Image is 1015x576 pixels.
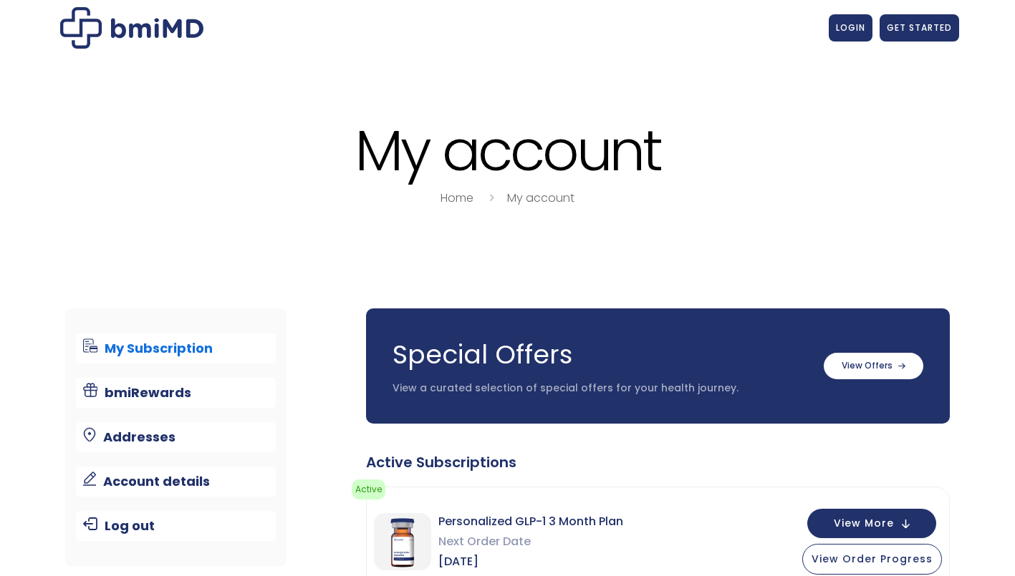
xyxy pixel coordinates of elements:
[834,519,894,528] span: View More
[438,512,623,532] span: Personalized GLP-1 3 Month Plan
[366,452,950,472] div: Active Subscriptions
[484,190,499,206] i: breadcrumbs separator
[438,532,623,552] span: Next Order Date
[76,467,276,497] a: Account details
[76,511,276,541] a: Log out
[60,7,203,49] img: My account
[441,190,473,206] a: Home
[76,422,276,452] a: Addresses
[352,479,385,499] span: Active
[887,21,952,34] span: GET STARTED
[57,120,959,181] h1: My account
[880,14,959,42] a: GET STARTED
[393,381,809,396] p: View a curated selection of special offers for your health journey.
[76,378,276,408] a: bmiRewards
[65,308,287,566] nav: Account pages
[836,21,865,34] span: LOGIN
[807,509,936,538] button: View More
[393,337,809,373] h3: Special Offers
[802,544,942,575] button: View Order Progress
[812,552,933,566] span: View Order Progress
[76,333,276,363] a: My Subscription
[829,14,872,42] a: LOGIN
[438,552,623,572] span: [DATE]
[507,190,574,206] a: My account
[374,513,431,570] img: Personalized GLP-1 3 Month Plan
